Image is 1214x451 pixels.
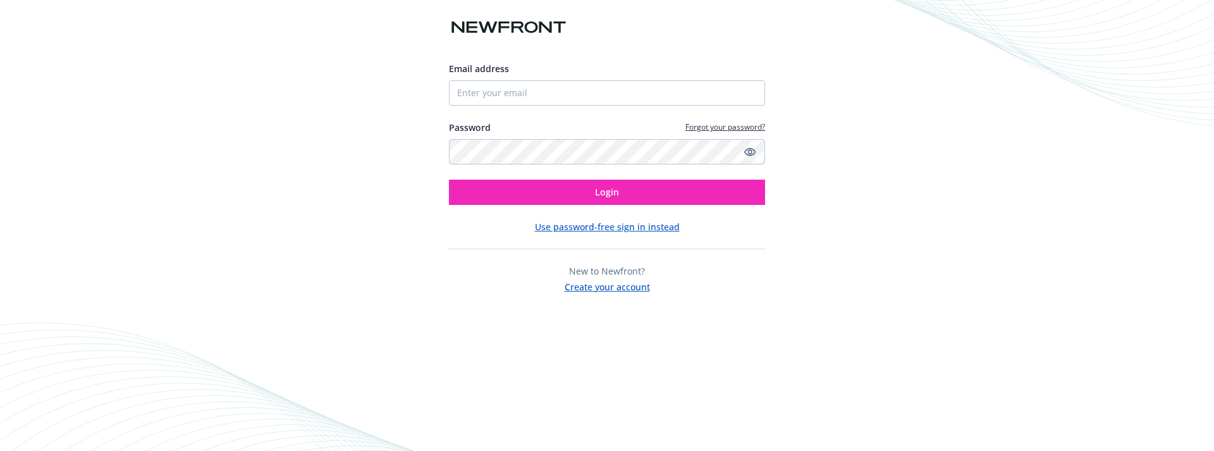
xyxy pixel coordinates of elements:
span: Email address [449,63,509,75]
a: Show password [742,144,757,159]
input: Enter your password [449,139,765,164]
span: Login [595,186,619,198]
label: Password [449,121,491,134]
button: Login [449,180,765,205]
span: New to Newfront? [569,265,645,277]
a: Forgot your password? [685,121,765,132]
img: Newfront logo [449,16,568,39]
button: Use password-free sign in instead [535,220,680,233]
button: Create your account [565,278,650,293]
input: Enter your email [449,80,765,106]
